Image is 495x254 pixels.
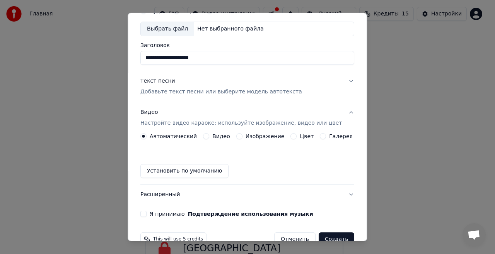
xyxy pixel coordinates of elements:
[319,232,354,246] button: Создать
[140,133,354,184] div: ВидеоНастройте видео караоке: используйте изображение, видео или цвет
[150,211,313,217] label: Я принимаю
[329,134,353,139] label: Галерея
[216,8,227,14] label: URL
[140,108,342,127] div: Видео
[246,134,285,139] label: Изображение
[183,8,200,14] label: Видео
[212,134,230,139] label: Видео
[140,77,175,85] div: Текст песни
[194,25,267,33] div: Нет выбранного файла
[140,102,354,133] button: ВидеоНастройте видео караоке: используйте изображение, видео или цвет
[150,8,167,14] label: Аудио
[140,71,354,102] button: Текст песниДобавьте текст песни или выберите модель автотекста
[274,232,316,246] button: Отменить
[141,22,194,36] div: Выбрать файл
[153,236,203,242] span: This will use 5 credits
[140,185,354,205] button: Расширенный
[140,88,302,96] p: Добавьте текст песни или выберите модель автотекста
[140,119,342,127] p: Настройте видео караоке: используйте изображение, видео или цвет
[150,134,197,139] label: Автоматический
[140,42,354,48] label: Заголовок
[300,134,314,139] label: Цвет
[188,211,313,217] button: Я принимаю
[140,164,229,178] button: Установить по умолчанию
